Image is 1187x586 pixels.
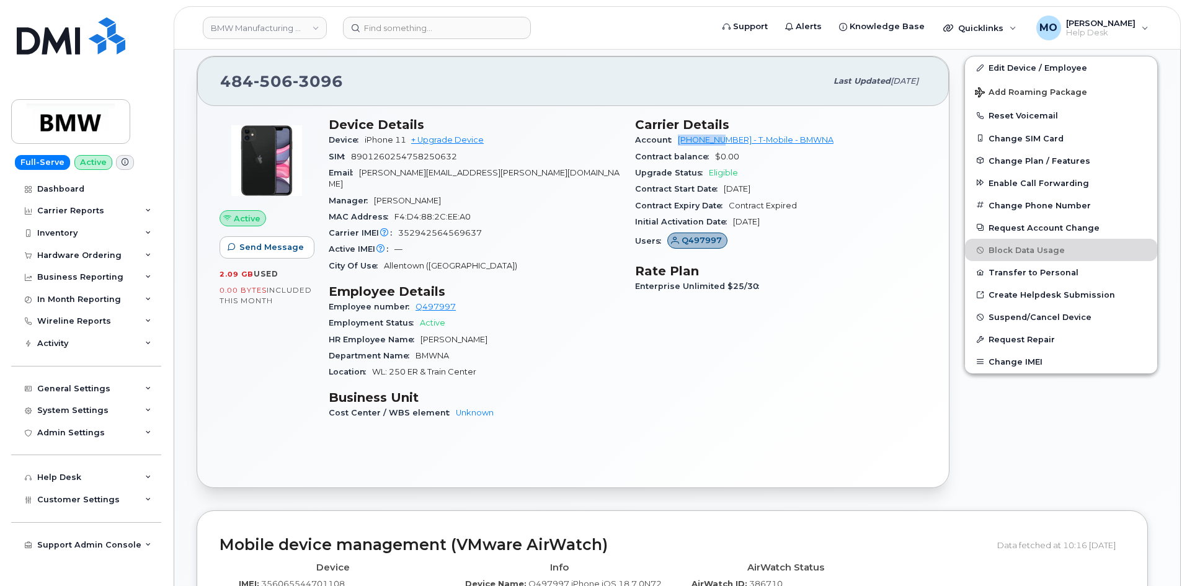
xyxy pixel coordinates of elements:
button: Enable Call Forwarding [965,172,1157,194]
span: Alerts [796,20,822,33]
div: Quicklinks [935,16,1025,40]
span: 0.00 Bytes [220,286,267,295]
button: Reset Voicemail [965,104,1157,127]
span: Enable Call Forwarding [989,178,1089,187]
button: Transfer to Personal [965,261,1157,283]
span: Allentown ([GEOGRAPHIC_DATA]) [384,261,517,270]
span: Department Name [329,351,416,360]
span: Employment Status [329,318,420,327]
span: Last updated [834,76,891,86]
button: Suspend/Cancel Device [965,306,1157,328]
span: Active [420,318,445,327]
h4: Info [455,562,663,573]
span: Contract Expired [729,201,797,210]
h3: Business Unit [329,390,620,405]
h3: Device Details [329,117,620,132]
span: Contract balance [635,152,715,161]
span: Upgrade Status [635,168,709,177]
span: Active [234,213,260,224]
span: 8901260254758250632 [351,152,457,161]
span: Contract Start Date [635,184,724,193]
span: [DATE] [724,184,750,193]
span: Email [329,168,359,177]
span: Add Roaming Package [975,87,1087,99]
img: iPhone_11.jpg [229,123,304,198]
h3: Employee Details [329,284,620,299]
button: Send Message [220,236,314,259]
span: Manager [329,196,374,205]
span: MAC Address [329,212,394,221]
a: Alerts [776,14,830,39]
span: included this month [220,285,312,306]
button: Block Data Usage [965,239,1157,261]
span: MO [1039,20,1057,35]
span: [DATE] [891,76,918,86]
button: Change IMEI [965,350,1157,373]
a: Unknown [456,408,494,417]
a: Edit Device / Employee [965,56,1157,79]
a: [PHONE_NUMBER] - T-Mobile - BMWNA [678,135,834,144]
span: Quicklinks [958,23,1003,33]
button: Change SIM Card [965,127,1157,149]
button: Change Plan / Features [965,149,1157,172]
span: Suspend/Cancel Device [989,313,1091,322]
span: Location [329,367,372,376]
button: Request Account Change [965,216,1157,239]
span: Enterprise Unlimited $25/30 [635,282,765,291]
a: Support [714,14,776,39]
span: [PERSON_NAME] [374,196,441,205]
span: Help Desk [1066,28,1136,38]
div: Mark Oyekunie [1028,16,1157,40]
h4: AirWatch Status [682,562,889,573]
span: Carrier IMEI [329,228,398,238]
span: [PERSON_NAME] [420,335,487,344]
input: Find something... [343,17,531,39]
span: City Of Use [329,261,384,270]
span: Active IMEI [329,244,394,254]
span: Device [329,135,365,144]
span: [DATE] [733,217,760,226]
span: Account [635,135,678,144]
span: Knowledge Base [850,20,925,33]
span: BMWNA [416,351,449,360]
span: F4:D4:88:2C:EE:A0 [394,212,471,221]
span: Employee number [329,302,416,311]
span: Send Message [239,241,304,253]
span: Cost Center / WBS element [329,408,456,417]
a: + Upgrade Device [411,135,484,144]
a: Q497997 [416,302,456,311]
span: Q497997 [682,234,722,246]
span: WL: 250 ER & Train Center [372,367,476,376]
span: Support [733,20,768,33]
span: SIM [329,152,351,161]
span: HR Employee Name [329,335,420,344]
iframe: Messenger Launcher [1133,532,1178,577]
span: Eligible [709,168,738,177]
a: Create Helpdesk Submission [965,283,1157,306]
h4: Device [229,562,437,573]
span: iPhone 11 [365,135,406,144]
span: used [254,269,278,278]
span: 352942564569637 [398,228,482,238]
span: $0.00 [715,152,739,161]
button: Request Repair [965,328,1157,350]
span: Initial Activation Date [635,217,733,226]
a: Knowledge Base [830,14,933,39]
h3: Rate Plan [635,264,927,278]
button: Add Roaming Package [965,79,1157,104]
span: [PERSON_NAME][EMAIL_ADDRESS][PERSON_NAME][DOMAIN_NAME] [329,168,620,189]
span: Users [635,236,667,246]
span: — [394,244,402,254]
span: 506 [254,72,293,91]
button: Change Phone Number [965,194,1157,216]
a: BMW Manufacturing Co LLC [203,17,327,39]
h2: Mobile device management (VMware AirWatch) [220,536,988,554]
span: Change Plan / Features [989,156,1090,165]
span: 3096 [293,72,343,91]
a: Q497997 [667,236,727,246]
h3: Carrier Details [635,117,927,132]
div: Data fetched at 10:16 [DATE] [997,533,1125,557]
span: 484 [220,72,343,91]
span: Contract Expiry Date [635,201,729,210]
span: [PERSON_NAME] [1066,18,1136,28]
